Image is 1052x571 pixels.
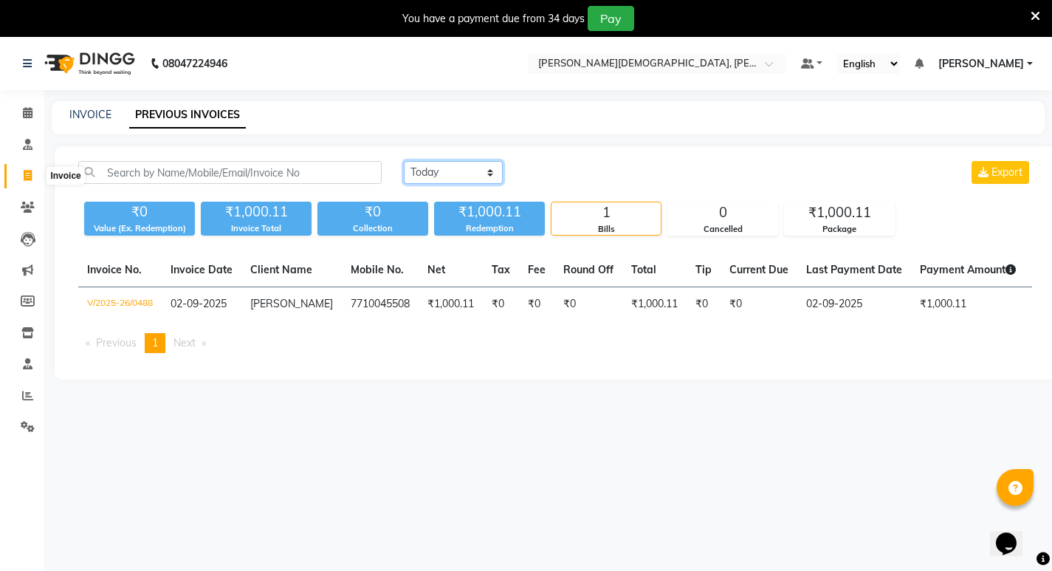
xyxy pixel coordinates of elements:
span: Round Off [563,263,613,276]
button: Export [972,161,1029,184]
td: ₹0 [721,287,797,322]
div: 0 [668,202,777,223]
td: ₹1,000.11 [419,287,483,322]
td: ₹0 [687,287,721,322]
nav: Pagination [78,333,1032,353]
div: You have a payment due from 34 days [402,11,585,27]
span: Invoice No. [87,263,142,276]
div: ₹1,000.11 [785,202,894,223]
span: Next [173,336,196,349]
input: Search by Name/Mobile/Email/Invoice No [78,161,382,184]
td: 02-09-2025 [797,287,911,322]
span: Total [631,263,656,276]
div: 1 [551,202,661,223]
span: Client Name [250,263,312,276]
div: Cancelled [668,223,777,236]
iframe: chat widget [990,512,1037,556]
a: PREVIOUS INVOICES [129,102,246,129]
img: logo [38,43,139,84]
td: ₹1,000.11 [622,287,687,322]
a: INVOICE [69,108,111,121]
div: Invoice [47,167,84,185]
span: Last Payment Date [806,263,902,276]
div: Collection [317,222,428,235]
td: ₹1,000.11 [911,287,1025,322]
span: Export [991,165,1022,179]
button: Pay [588,6,634,31]
span: Previous [96,336,137,349]
span: [PERSON_NAME] [250,297,333,310]
span: Invoice Date [171,263,233,276]
span: Current Due [729,263,788,276]
div: Invoice Total [201,222,312,235]
span: Net [427,263,445,276]
td: V/2025-26/0488 [78,287,162,322]
td: ₹0 [554,287,622,322]
span: Tip [695,263,712,276]
div: Bills [551,223,661,236]
span: 1 [152,336,158,349]
td: ₹0 [519,287,554,322]
b: 08047224946 [162,43,227,84]
td: 7710045508 [342,287,419,322]
span: 02-09-2025 [171,297,227,310]
div: ₹0 [84,202,195,222]
div: ₹1,000.11 [434,202,545,222]
div: ₹1,000.11 [201,202,312,222]
span: Tax [492,263,510,276]
span: Fee [528,263,546,276]
div: ₹0 [317,202,428,222]
td: ₹0 [483,287,519,322]
span: Mobile No. [351,263,404,276]
span: Payment Amount [920,263,1016,276]
div: Package [785,223,894,236]
div: Redemption [434,222,545,235]
div: Value (Ex. Redemption) [84,222,195,235]
span: [PERSON_NAME] [938,56,1024,72]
